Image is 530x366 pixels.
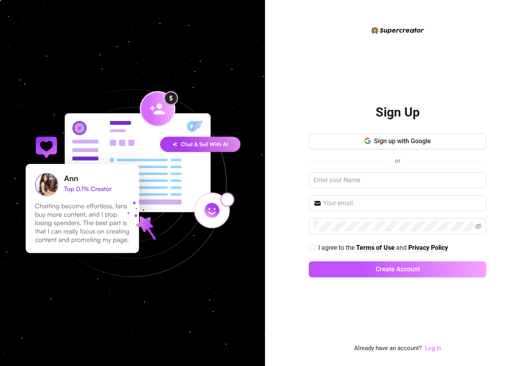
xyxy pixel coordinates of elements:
[309,172,486,188] input: Enter your Name
[425,345,441,352] a: Log In
[309,133,486,149] button: Sign up with Google
[356,244,395,252] a: Terms of Use
[354,344,422,353] span: Already have an account?
[425,344,441,353] a: Log In
[323,199,481,208] input: Your email
[396,244,408,251] span: and
[376,265,420,273] span: Create Account
[395,157,400,164] span: or
[371,27,424,34] img: logo-BBDzfeDw.svg
[475,223,481,230] span: eye-invisible
[408,244,448,251] strong: Privacy Policy
[356,244,395,251] strong: Terms of Use
[374,137,431,145] span: Sign up with Google
[376,104,420,121] h2: Sign Up
[309,261,486,277] button: Create Account
[408,244,448,252] a: Privacy Policy
[318,244,356,251] span: I agree to the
